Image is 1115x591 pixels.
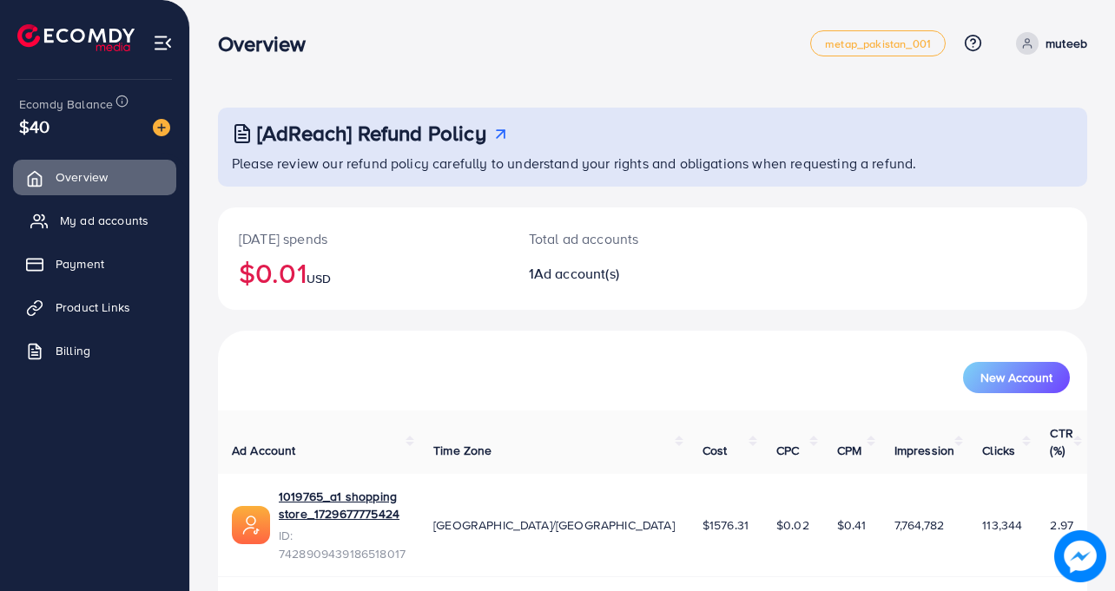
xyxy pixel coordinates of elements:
[534,264,619,283] span: Ad account(s)
[980,371,1052,384] span: New Account
[239,256,487,289] h2: $0.01
[1050,516,1073,534] span: 2.97
[776,516,809,534] span: $0.02
[982,516,1022,534] span: 113,344
[837,516,867,534] span: $0.41
[279,488,406,523] a: 1019765_a1 shopping store_1729677775424
[433,442,492,459] span: Time Zone
[307,270,331,287] span: USD
[19,95,113,113] span: Ecomdy Balance
[1009,32,1087,55] a: muteeb
[56,168,108,186] span: Overview
[56,255,104,273] span: Payment
[232,506,270,544] img: ic-ads-acc.e4c84228.svg
[19,114,49,139] span: $40
[894,442,955,459] span: Impression
[13,333,176,368] a: Billing
[13,290,176,325] a: Product Links
[279,527,406,562] span: ID: 7428909439186518017
[13,203,176,238] a: My ad accounts
[1046,33,1087,54] p: muteeb
[529,228,704,249] p: Total ad accounts
[232,153,1077,174] p: Please review our refund policy carefully to understand your rights and obligations when requesti...
[703,442,728,459] span: Cost
[153,33,173,53] img: menu
[1050,424,1072,459] span: CTR (%)
[703,516,749,534] span: $1576.31
[56,342,90,359] span: Billing
[529,266,704,282] h2: 1
[982,442,1015,459] span: Clicks
[963,362,1070,393] button: New Account
[1054,530,1106,582] img: image
[837,442,861,459] span: CPM
[825,38,931,49] span: metap_pakistan_001
[257,121,486,146] h3: [AdReach] Refund Policy
[433,516,675,534] span: [GEOGRAPHIC_DATA]/[GEOGRAPHIC_DATA]
[239,228,487,249] p: [DATE] spends
[810,30,946,56] a: metap_pakistan_001
[776,442,799,459] span: CPC
[56,299,130,316] span: Product Links
[13,160,176,194] a: Overview
[17,24,135,51] img: logo
[153,119,170,136] img: image
[60,212,148,229] span: My ad accounts
[218,31,320,56] h3: Overview
[232,442,296,459] span: Ad Account
[894,516,944,534] span: 7,764,782
[13,246,176,281] a: Payment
